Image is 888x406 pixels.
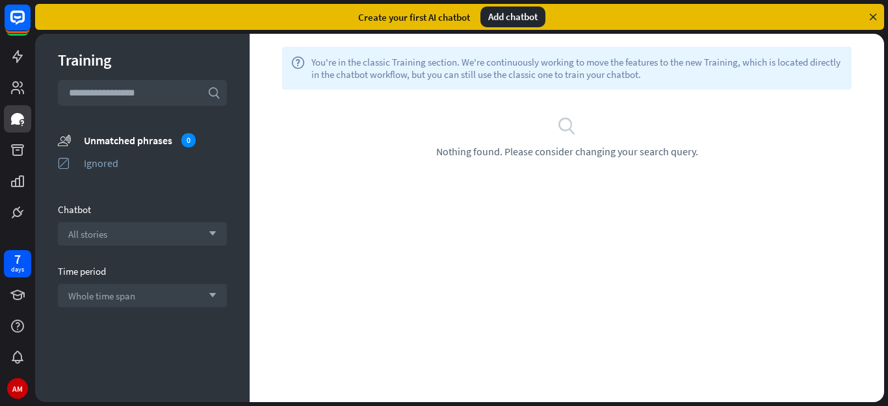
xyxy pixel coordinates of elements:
button: Open LiveChat chat widget [10,5,49,44]
div: Time period [58,265,227,277]
a: 7 days [4,250,31,277]
i: arrow_down [202,230,216,238]
i: search [557,116,577,135]
i: help [291,56,305,81]
div: 0 [181,133,196,147]
i: arrow_down [202,292,216,299]
div: 7 [14,253,21,265]
div: days [11,265,24,274]
div: Add chatbot [480,6,545,27]
div: Chatbot [58,203,227,216]
div: Ignored [84,157,227,170]
i: ignored [58,157,71,170]
i: unmatched_phrases [58,133,71,147]
span: You're in the classic Training section. We're continuously working to move the features to the ne... [311,56,842,81]
div: AM [7,378,28,399]
i: search [207,86,220,99]
div: Training [58,50,227,70]
div: Create your first AI chatbot [358,11,470,23]
span: Nothing found. Please consider changing your search query. [436,145,698,158]
div: Unmatched phrases [84,133,227,147]
span: All stories [68,228,107,240]
span: Whole time span [68,290,135,302]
